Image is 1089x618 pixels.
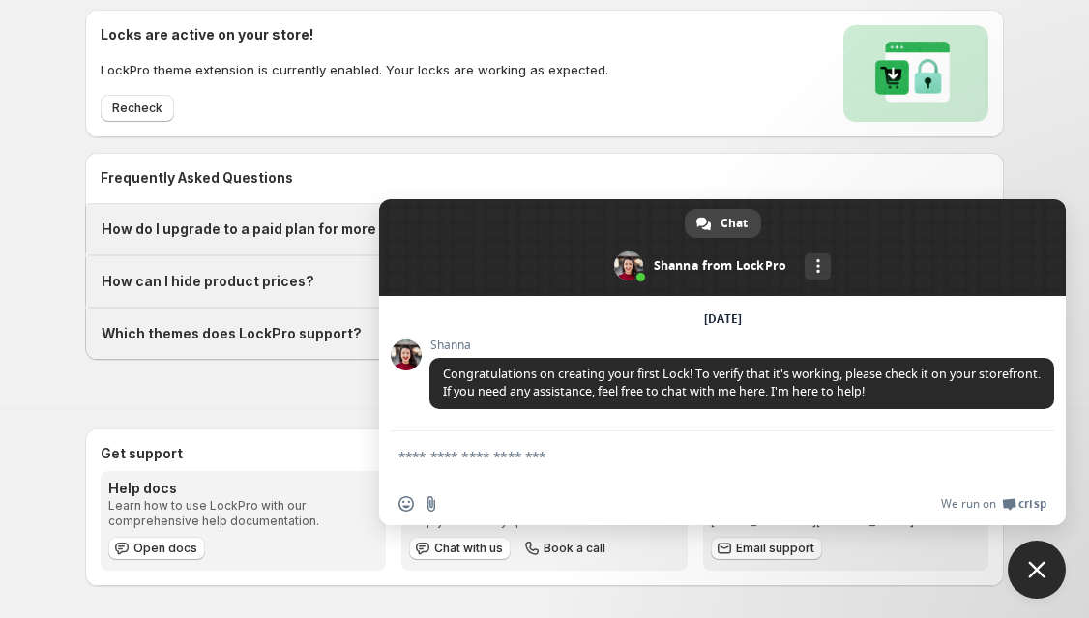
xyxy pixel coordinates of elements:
div: Chat [685,209,761,238]
span: Send a file [424,496,439,512]
span: Congratulations on creating your first Lock! To verify that it's working, please check it on your... [443,366,1041,399]
div: More channels [805,253,831,280]
textarea: Compose your message... [398,448,1004,483]
div: Close chat [1008,541,1066,599]
img: Locks activated [843,25,988,122]
a: We run onCrisp [941,496,1046,512]
div: [DATE] [704,313,742,325]
button: Chat with us [409,537,511,560]
h1: Which themes does LockPro support? [102,324,362,343]
a: Email support [711,537,822,560]
span: Insert an emoji [398,496,414,512]
h2: Locks are active on your store! [101,25,608,44]
span: We run on [941,496,996,512]
a: Open docs [108,537,205,560]
span: Chat with us [434,541,503,556]
h1: How can I hide product prices? [102,272,314,291]
h2: Frequently Asked Questions [101,168,988,188]
button: Recheck [101,95,174,122]
span: Crisp [1018,496,1046,512]
button: Book a call [518,537,613,560]
h3: Help docs [108,479,378,498]
p: LockPro theme extension is currently enabled. Your locks are working as expected. [101,60,608,79]
p: Learn how to use LockPro with our comprehensive help documentation. [108,498,378,529]
span: Book a call [544,541,605,556]
span: Shanna [429,338,1054,352]
span: Open docs [133,541,197,556]
span: Chat [721,209,748,238]
span: Email support [736,541,814,556]
h1: How do I upgrade to a paid plan for more features? [102,220,448,239]
h2: Get support [101,444,988,463]
span: Recheck [112,101,162,116]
